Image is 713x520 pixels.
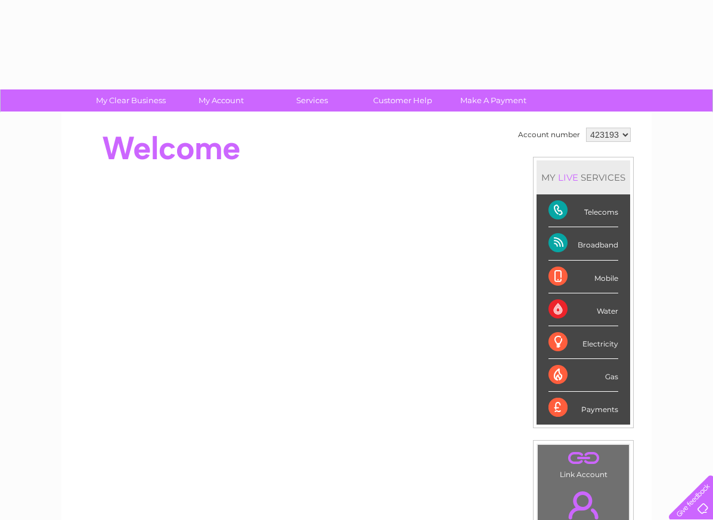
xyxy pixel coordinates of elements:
[537,444,630,482] td: Link Account
[541,448,626,469] a: .
[444,89,542,112] a: Make A Payment
[537,160,630,194] div: MY SERVICES
[548,392,618,424] div: Payments
[548,194,618,227] div: Telecoms
[556,172,581,183] div: LIVE
[82,89,180,112] a: My Clear Business
[548,326,618,359] div: Electricity
[263,89,361,112] a: Services
[548,359,618,392] div: Gas
[172,89,271,112] a: My Account
[548,293,618,326] div: Water
[354,89,452,112] a: Customer Help
[548,227,618,260] div: Broadband
[548,261,618,293] div: Mobile
[515,125,583,145] td: Account number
